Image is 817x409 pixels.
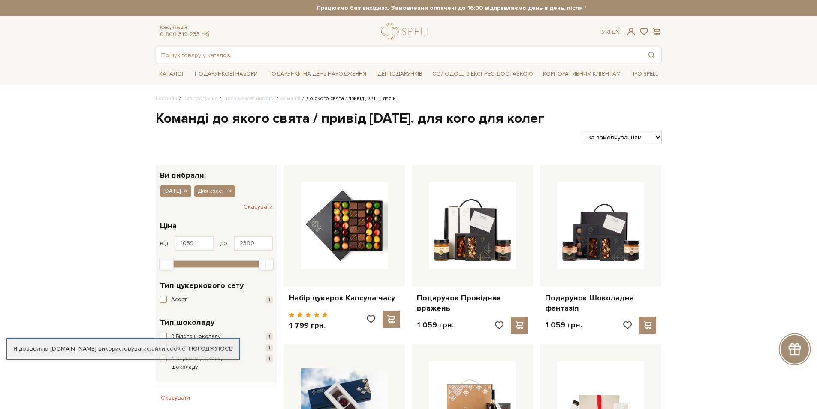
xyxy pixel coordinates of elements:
[171,296,188,304] span: Асорті
[183,95,217,102] a: Вся продукція
[194,185,235,197] button: Для колег
[160,30,200,38] a: 0 800 319 233
[266,296,273,303] span: 1
[266,333,273,340] span: 1
[156,165,277,179] div: Ви вибрали:
[160,354,273,371] button: З Чорного (Гіркого) шоколаду 1
[223,95,274,102] a: Подарункові набори
[160,384,194,396] span: Для кого
[7,345,239,353] div: Я дозволяю [DOMAIN_NAME] використовувати
[191,67,261,81] span: Подарункові набори
[244,200,273,214] button: Скасувати
[160,185,191,197] button: [DATE]
[234,236,273,251] input: Ціна
[429,67,537,81] a: Солодощі з експрес-доставкою
[417,293,528,313] a: Подарунок Провідник вражень
[198,187,225,195] span: Для колег
[602,28,620,36] div: Ук
[156,67,188,81] span: Каталог
[300,95,398,103] li: До якого свята / привід [DATE]. для к..
[160,296,273,304] button: Асорті 1
[289,293,400,303] a: Набір цукерок Капсула часу
[266,355,273,362] span: 1
[147,345,186,352] a: файли cookie
[545,320,582,330] p: 1 059 грн.
[160,333,273,341] button: З Білого шоколаду 1
[202,30,211,38] a: telegram
[373,67,426,81] span: Ідеї подарунків
[417,320,454,330] p: 1 059 грн.
[381,23,435,40] a: logo
[609,28,610,36] span: |
[156,47,642,63] input: Пошук товару у каталозі
[642,47,661,63] button: Пошук товару у каталозі
[171,333,220,341] span: З Білого шоколаду
[545,293,656,313] a: Подарунок Шоколадна фантазія
[264,67,370,81] span: Подарунки на День народження
[156,110,662,128] h1: Команді до якого свята / привід [DATE]. для кого для колег
[160,239,168,247] span: від
[175,236,214,251] input: Ціна
[612,28,620,36] a: En
[171,354,249,371] span: З Чорного (Гіркого) шоколаду
[160,220,177,232] span: Ціна
[266,344,273,351] span: 1
[163,187,181,195] span: [DATE]
[627,67,661,81] span: Про Spell
[289,321,328,330] p: 1 799 грн.
[156,95,177,102] a: Головна
[156,391,195,405] button: Скасувати
[259,258,274,270] div: Max
[220,239,227,247] span: до
[232,4,738,12] strong: Працюємо без вихідних. Замовлення оплачені до 16:00 відправляємо день в день, після 16:00 - насту...
[280,95,300,102] a: Команді
[160,25,211,30] span: Консультація:
[159,258,174,270] div: Min
[189,345,232,353] a: Погоджуюсь
[160,317,214,328] span: Тип шоколаду
[160,280,244,291] span: Тип цукеркового сету
[540,67,624,81] a: Корпоративним клієнтам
